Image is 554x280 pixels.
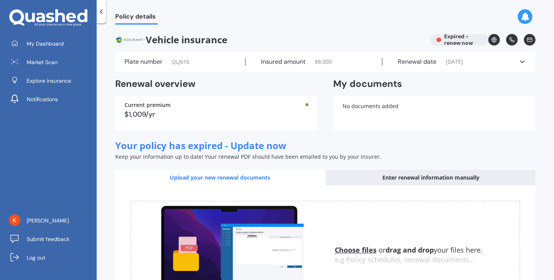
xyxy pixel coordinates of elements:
span: Notifications [27,95,58,103]
a: My Dashboard [6,36,97,51]
span: Log out [27,254,45,261]
div: Current premium [124,102,309,108]
div: No documents added [333,96,536,131]
label: Renewal date [398,58,436,66]
a: Explore insurance [6,73,97,88]
span: Submit feedback [27,235,70,243]
b: drag and drop [385,245,434,255]
span: [PERSON_NAME] [27,217,69,224]
a: Submit feedback [6,231,97,247]
span: [DATE] [446,58,463,66]
div: $1,009/yr [124,111,309,118]
span: Explore insurance [27,77,71,85]
img: Assurant.png [115,34,146,46]
span: Keep your information up to date! Your renewal PDF should have been emailed to you by your insurer. [115,153,381,160]
span: Your policy has expired - Update now [115,139,286,152]
label: Plate number [124,58,162,66]
span: QLJ616 [172,58,189,66]
h2: Renewal overview [115,78,318,90]
u: Choose files [335,245,377,255]
span: Market Scan [27,58,58,66]
div: Enter renewal information manually [326,170,536,185]
a: Log out [6,250,97,265]
a: Notifications [6,92,97,107]
label: Insured amount [261,58,305,66]
span: $ 8,000 [315,58,332,66]
h2: My documents [333,78,402,90]
img: ACg8ocIfSjVowbBZBB2VLwNB-1zANYehZv_Fwu7srgKcGI5PMgzTZg=s96-c [9,214,20,226]
div: e.g Policy schedules, renewal documents... [335,256,520,264]
div: Upload your new renewal documents [115,170,325,185]
span: or your files here. [335,245,482,255]
span: My Dashboard [27,40,64,48]
a: Market Scan [6,54,97,70]
a: [PERSON_NAME] [6,213,97,228]
span: Vehicle insurance [115,34,424,46]
span: Policy details [115,13,158,23]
